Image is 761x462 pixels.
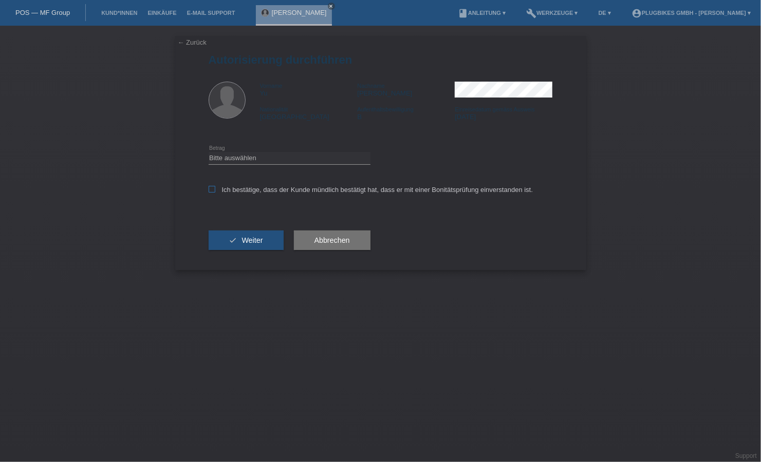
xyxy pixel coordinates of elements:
a: E-Mail Support [182,10,240,16]
i: book [458,8,468,18]
h1: Autorisierung durchführen [209,53,553,66]
a: Einkäufe [142,10,181,16]
i: check [229,236,237,244]
a: [PERSON_NAME] [272,9,327,16]
button: check Weiter [209,230,284,250]
span: Aufenthaltsbewilligung [357,106,413,112]
span: Vorname [260,83,283,89]
div: Yu [260,82,358,97]
button: Abbrechen [294,230,370,250]
a: account_circlePlugBikes GmbH - [PERSON_NAME] ▾ [626,10,756,16]
a: Support [735,452,757,459]
a: close [328,3,335,10]
a: ← Zurück [178,38,207,46]
div: [GEOGRAPHIC_DATA] [260,105,358,121]
div: [DATE] [455,105,552,121]
span: Nachname [357,83,384,89]
a: POS — MF Group [15,9,70,16]
span: Nationalität [260,106,288,112]
a: DE ▾ [593,10,616,16]
span: Einreisedatum gemäss Ausweis [455,106,534,112]
i: account_circle [632,8,642,18]
span: Weiter [242,236,263,244]
div: [PERSON_NAME] [357,82,455,97]
i: close [329,4,334,9]
a: Kund*innen [96,10,142,16]
div: B [357,105,455,121]
a: buildWerkzeuge ▾ [521,10,583,16]
a: bookAnleitung ▾ [453,10,511,16]
label: Ich bestätige, dass der Kunde mündlich bestätigt hat, dass er mit einer Bonitätsprüfung einversta... [209,186,533,194]
span: Abbrechen [314,236,350,244]
i: build [526,8,536,18]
